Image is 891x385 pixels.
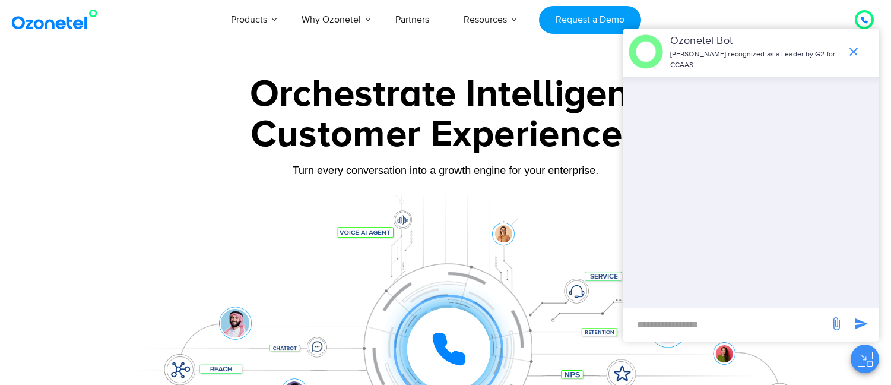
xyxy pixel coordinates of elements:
[75,106,817,163] div: Customer Experiences
[670,49,841,71] p: [PERSON_NAME] recognized as a Leader by G2 for CCAAS
[75,75,817,113] div: Orchestrate Intelligent
[851,345,879,373] button: Close chat
[629,34,663,69] img: header
[825,312,848,336] span: send message
[670,33,841,49] p: Ozonetel Bot
[842,40,865,64] span: end chat or minimize
[539,6,640,34] a: Request a Demo
[849,312,873,336] span: send message
[75,164,817,177] div: Turn every conversation into a growth engine for your enterprise.
[629,314,823,336] div: new-msg-input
